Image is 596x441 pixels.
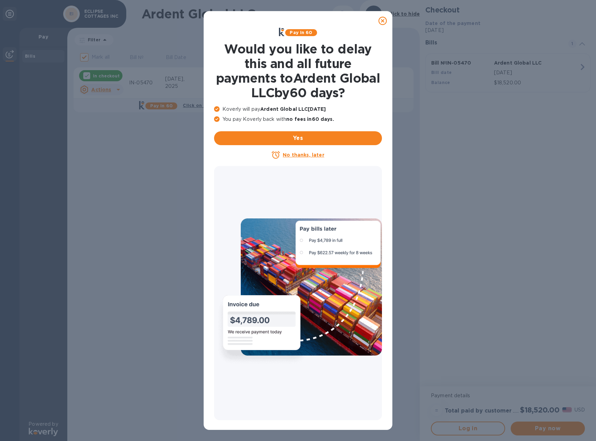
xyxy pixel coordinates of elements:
b: Ardent Global LLC [DATE] [260,106,326,112]
button: Yes [214,131,382,145]
u: No thanks, later [283,152,324,158]
b: Pay in 60 [290,30,312,35]
h1: Would you like to delay this and all future payments to Ardent Global LLC by 60 days ? [214,42,382,100]
span: Yes [220,134,376,142]
p: You pay Koverly back with [214,116,382,123]
p: Koverly will pay [214,106,382,113]
b: no fees in 60 days . [286,116,334,122]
